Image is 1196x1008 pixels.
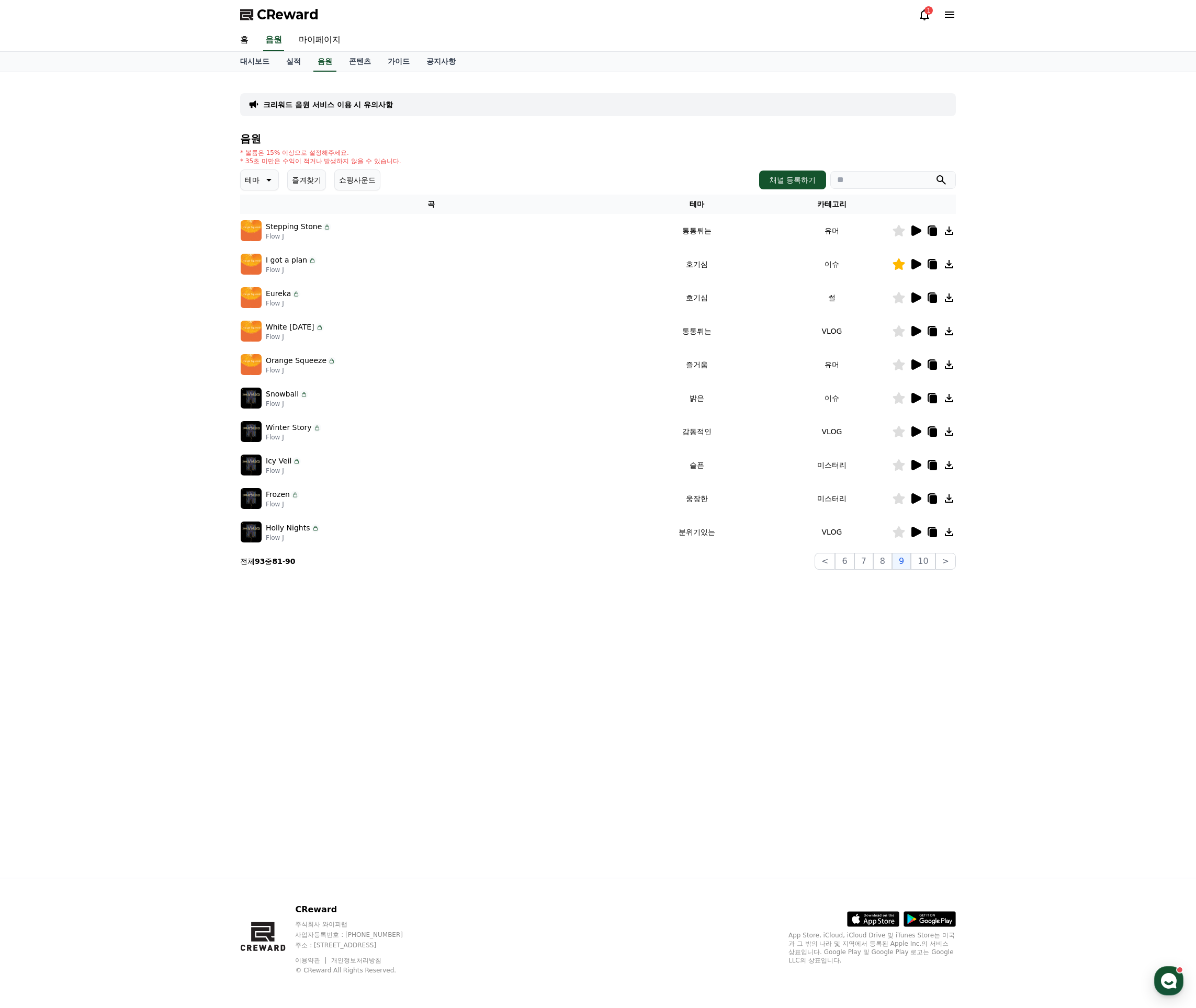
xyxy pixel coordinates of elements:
[240,157,401,165] p: * 35초 미만은 수익이 적거나 발생하지 않을 수 있습니다.
[772,415,892,448] td: VLOG
[622,314,772,348] td: 통통튀는
[418,52,464,72] a: 공지사항
[854,553,873,570] button: 7
[788,931,956,965] p: App Store, iCloud, iCloud Drive 및 iTunes Store는 미국과 그 밖의 나라 및 지역에서 등록된 Apple Inc.의 서비스 상표입니다. Goo...
[266,422,312,433] p: Winter Story
[241,220,262,241] img: music
[245,173,259,187] p: 테마
[266,288,291,299] p: Eureka
[772,281,892,314] td: 썰
[255,557,265,565] strong: 93
[772,247,892,281] td: 이슈
[892,553,911,570] button: 9
[263,29,284,51] a: 음원
[622,415,772,448] td: 감동적인
[266,322,314,333] p: White [DATE]
[622,348,772,381] td: 즐거움
[815,553,835,570] button: <
[622,515,772,549] td: 분위기있는
[240,556,296,567] p: 전체 중 -
[935,553,956,570] button: >
[240,169,279,190] button: 테마
[772,348,892,381] td: 유머
[3,332,69,358] a: 홈
[772,314,892,348] td: VLOG
[266,355,326,366] p: Orange Squeeze
[331,957,381,964] a: 개인정보처리방침
[835,553,854,570] button: 6
[772,448,892,482] td: 미스터리
[162,347,174,356] span: 설정
[622,281,772,314] td: 호기심
[295,941,423,949] p: 주소 : [STREET_ADDRESS]
[622,482,772,515] td: 웅장한
[287,169,326,190] button: 즐겨찾기
[257,6,319,23] span: CReward
[232,52,278,72] a: 대시보드
[266,366,336,375] p: Flow J
[241,354,262,375] img: music
[772,482,892,515] td: 미스터리
[266,333,324,341] p: Flow J
[285,557,295,565] strong: 90
[266,467,301,475] p: Flow J
[924,6,933,15] div: 1
[341,52,379,72] a: 콘텐츠
[241,321,262,342] img: music
[241,388,262,409] img: music
[266,456,291,467] p: Icy Veil
[266,500,299,508] p: Flow J
[759,171,826,189] button: 채널 등록하기
[241,287,262,308] img: music
[241,522,262,542] img: music
[772,515,892,549] td: VLOG
[135,332,201,358] a: 설정
[313,52,336,72] a: 음원
[240,195,622,214] th: 곡
[33,347,39,356] span: 홈
[96,348,108,356] span: 대화
[240,133,956,144] h4: 음원
[295,903,423,916] p: CReward
[622,247,772,281] td: 호기심
[272,557,282,565] strong: 81
[266,400,308,408] p: Flow J
[240,149,401,157] p: * 볼륨은 15% 이상으로 설정해주세요.
[241,254,262,275] img: music
[266,266,317,274] p: Flow J
[295,957,328,964] a: 이용약관
[263,99,393,110] a: 크리워드 음원 서비스 이용 시 유의사항
[295,931,423,939] p: 사업자등록번호 : [PHONE_NUMBER]
[241,421,262,442] img: music
[772,214,892,247] td: 유머
[918,8,931,21] a: 1
[334,169,380,190] button: 쇼핑사운드
[266,389,299,400] p: Snowball
[232,29,257,51] a: 홈
[69,332,135,358] a: 대화
[266,221,322,232] p: Stepping Stone
[266,523,310,534] p: Holly Nights
[295,966,423,975] p: © CReward All Rights Reserved.
[290,29,349,51] a: 마이페이지
[772,381,892,415] td: 이슈
[241,488,262,509] img: music
[278,52,309,72] a: 실적
[622,195,772,214] th: 테마
[266,232,331,241] p: Flow J
[911,553,935,570] button: 10
[266,433,321,441] p: Flow J
[266,255,307,266] p: I got a plan
[622,214,772,247] td: 통통튀는
[241,455,262,475] img: music
[772,195,892,214] th: 카테고리
[266,534,320,542] p: Flow J
[622,381,772,415] td: 밝은
[622,448,772,482] td: 슬픈
[240,6,319,23] a: CReward
[379,52,418,72] a: 가이드
[266,489,290,500] p: Frozen
[295,920,423,928] p: 주식회사 와이피랩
